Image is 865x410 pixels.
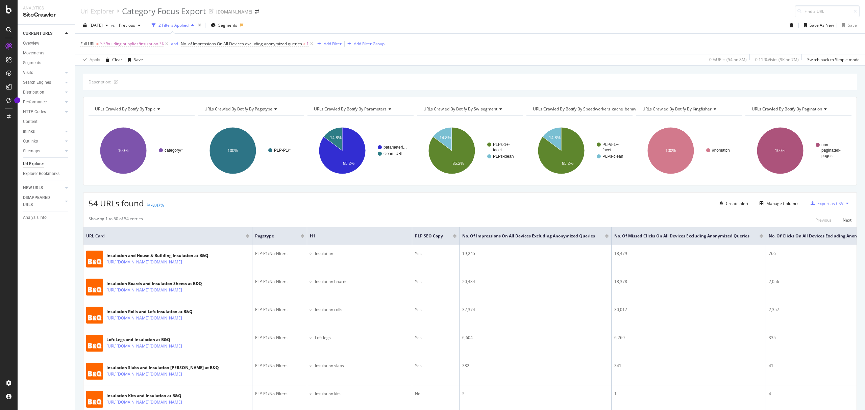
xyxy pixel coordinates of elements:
[665,148,676,153] text: 100%
[775,148,785,153] text: 100%
[89,79,111,85] div: Description:
[23,128,63,135] a: Inlinks
[384,145,407,150] text: parameteri…
[315,307,409,313] li: Insulation rolls
[757,199,799,207] button: Manage Columns
[614,279,763,285] div: 18,378
[23,59,41,67] div: Segments
[493,148,502,152] text: facet
[422,104,517,114] h4: URLs Crawled By Botify By sw_segment
[808,198,843,209] button: Export as CSV
[86,251,103,267] img: main image
[86,391,103,408] img: main image
[306,39,309,49] span: 1
[80,7,114,15] div: Url Explorer
[134,57,143,62] div: Save
[23,138,38,145] div: Outlinks
[204,106,272,112] span: URLs Crawled By Botify By pagetype
[801,20,834,31] button: Save As New
[89,121,194,180] div: A chart.
[80,20,111,31] button: [DATE]
[181,41,302,47] span: No. of Impressions On All Devices excluding anonymized queries
[125,54,143,65] button: Save
[86,335,103,352] img: main image
[462,391,609,397] div: 5
[95,106,155,112] span: URLs Crawled By Botify By topic
[462,307,609,313] div: 32,374
[158,22,189,28] div: 2 Filters Applied
[636,121,741,180] div: A chart.
[106,259,182,265] a: [URL][DOMAIN_NAME][DOMAIN_NAME]
[314,106,387,112] span: URLs Crawled By Botify By parameters
[80,54,100,65] button: Apply
[23,214,47,221] div: Analysis Info
[255,391,304,397] div: PLP-P1/No-Filters
[330,135,342,140] text: 14.8%
[315,391,409,397] li: Insulation kits
[23,30,63,37] a: CURRENT URLS
[106,393,212,399] div: Insulation Kits and Insulation at B&Q
[440,135,451,140] text: 14.8%
[315,335,409,341] li: Loft legs
[23,50,44,57] div: Movements
[100,39,164,49] span: ^.*/building-supplies/insulation.*$
[462,335,609,341] div: 6,604
[745,121,850,180] svg: A chart.
[255,279,304,285] div: PLP-P1/No-Filters
[817,201,843,206] div: Export as CSV
[122,5,206,17] div: Category Focus Export
[307,121,413,180] svg: A chart.
[815,216,832,224] button: Previous
[255,307,304,313] div: PLP-P1/No-Filters
[354,41,385,47] div: Add Filter Group
[343,161,354,166] text: 85.2%
[843,217,851,223] div: Next
[526,121,632,180] svg: A chart.
[23,5,69,11] div: Analytics
[562,161,573,166] text: 85.2%
[821,143,830,147] text: non-
[198,121,303,180] svg: A chart.
[116,20,143,31] button: Previous
[642,106,712,112] span: URLs Crawled By Botify By kingfisher
[23,160,70,168] a: Url Explorer
[415,307,456,313] div: Yes
[255,251,304,257] div: PLP-P1/No-Filters
[23,170,70,177] a: Explorer Bookmarks
[462,233,595,239] span: No. of Impressions On All Devices excluding anonymized queries
[810,22,834,28] div: Save As New
[726,201,748,206] div: Create alert
[614,335,763,341] div: 6,269
[149,20,197,31] button: 2 Filters Applied
[255,233,291,239] span: pagetype
[165,148,183,153] text: category/*
[23,79,63,86] a: Search Engines
[23,69,33,76] div: Visits
[23,148,40,155] div: Sitemaps
[549,135,561,140] text: 14.8%
[462,251,609,257] div: 19,245
[14,97,20,103] div: Tooltip anchor
[423,106,497,112] span: URLs Crawled By Botify By sw_segment
[118,148,129,153] text: 100%
[23,118,38,125] div: Content
[23,89,63,96] a: Distribution
[415,363,456,369] div: Yes
[23,50,70,57] a: Movements
[23,184,63,191] a: NEW URLS
[766,201,799,206] div: Manage Columns
[23,40,70,47] a: Overview
[415,233,443,239] span: PLP SEO Copy
[94,104,189,114] h4: URLs Crawled By Botify By topic
[417,121,522,180] div: A chart.
[815,217,832,223] div: Previous
[86,233,244,239] span: URL Card
[111,22,116,28] span: vs
[96,41,99,47] span: =
[614,391,763,397] div: 1
[415,251,456,257] div: Yes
